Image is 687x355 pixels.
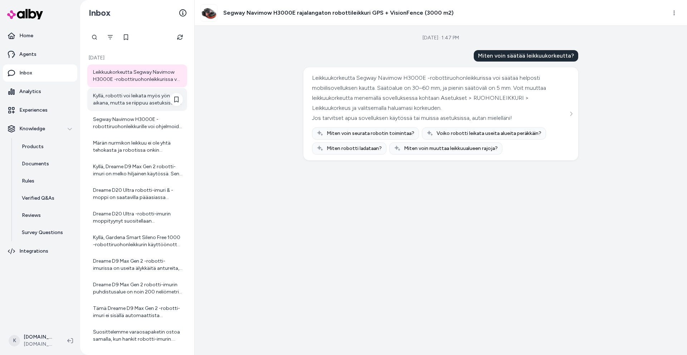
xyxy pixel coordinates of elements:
[93,329,183,343] div: Suosittelemme varaosapaketin ostoa samalla, kun hankit robotti-imurin. Varaosapaketti riittää yle...
[19,125,45,132] p: Knowledge
[93,305,183,319] div: Tämä Dreame D9 Max Gen 2 -robotti-imuri ei sisällä automaattista tyhjennystoimintoa, eli se ei ty...
[15,190,77,207] a: Verified Q&As
[19,51,36,58] p: Agents
[93,258,183,272] div: Dreame D9 Max Gen 2 -robotti-imurissa on useita älykkäitä antureita, jotka auttavat sitä navigoim...
[4,329,62,352] button: K[DOMAIN_NAME] Shopify[DOMAIN_NAME]
[312,113,568,123] div: Jos tarvitset apua sovelluksen käytössä tai muissa asetuksissa, autan mielelläni!
[87,112,187,135] a: Segway Navimow H3000E -robottiruohonleikkurille voi ohjelmoida useita erillisiä leikkuualueita. J...
[93,140,183,154] div: Märän nurmikon leikkuu ei ole yhtä tehokasta ja robotissa onkin sadeanturi, joka tunnistaa sateen...
[3,46,77,63] a: Agents
[22,195,54,202] p: Verified Q&As
[437,130,541,137] span: Voiko robotti leikata useita alueita peräkkäin?
[15,207,77,224] a: Reviews
[474,50,578,62] div: Miten voin säätää leikkuukorkeutta?
[22,229,63,236] p: Survey Questions
[3,120,77,137] button: Knowledge
[327,130,414,137] span: Miten voin seurata robotin toimintaa?
[87,277,187,300] a: Dreame D9 Max Gen 2 robotti-imurin puhdistusalue on noin 200 neliömetriä. Tämä tarkoittaa, että s...
[103,30,117,44] button: Filter
[93,92,183,107] div: Kyllä, robotti voi leikata myös yön aikana, mutta se riippuu asetuksista ja siitä, onko alueen va...
[327,145,382,152] span: Miten robotti ladataan?
[9,335,20,346] span: K
[87,64,187,87] a: Leikkuukorkeutta Segway Navimow H3000E -robottiruohonleikkurissa voi säätää helposti mobiilisovel...
[93,281,183,296] div: Dreame D9 Max Gen 2 robotti-imurin puhdistusalue on noin 200 neliömetriä. Tämä tarkoittaa, että s...
[22,160,49,167] p: Documents
[19,32,33,39] p: Home
[201,5,217,21] img: Segway_Navimow_H_1500_3000E_top_1.jpg
[93,69,183,83] div: Leikkuukorkeutta Segway Navimow H3000E -robottiruohonleikkurissa voi säätää helposti mobiilisovel...
[22,143,44,150] p: Products
[87,301,187,324] a: Tämä Dreame D9 Max Gen 2 -robotti-imuri ei sisällä automaattista tyhjennystoimintoa, eli se ei ty...
[3,64,77,82] a: Inbox
[3,102,77,119] a: Experiences
[3,27,77,44] a: Home
[423,34,459,42] div: [DATE] · 1:47 PM
[87,253,187,276] a: Dreame D9 Max Gen 2 -robotti-imurissa on useita älykkäitä antureita, jotka auttavat sitä navigoim...
[24,341,56,348] span: [DOMAIN_NAME]
[567,110,575,118] button: See more
[93,163,183,177] div: Kyllä, Dreame D9 Max Gen 2 robotti-imuri on melko hiljainen käytössä. Sen äänitaso on noin 58 dB,...
[19,107,48,114] p: Experiences
[87,54,187,62] p: [DATE]
[15,138,77,155] a: Products
[87,183,187,205] a: Dreame D20 Ultra robotti-imuri & -moppi on saatavilla pääasiassa valkoisena. Mustaa värivaihtoeht...
[93,234,183,248] div: Kyllä, Gardena Smart Sileno Free 1000 -robottiruohonleikkurin käyttöönotto on suunniteltu helpoks...
[87,324,187,347] a: Suosittelemme varaosapaketin ostoa samalla, kun hankit robotti-imurin. Varaosapaketti riittää yle...
[3,83,77,100] a: Analytics
[87,159,187,182] a: Kyllä, Dreame D9 Max Gen 2 robotti-imuri on melko hiljainen käytössä. Sen äänitaso on noin 58 dB,...
[19,88,41,95] p: Analytics
[87,230,187,253] a: Kyllä, Gardena Smart Sileno Free 1000 -robottiruohonleikkurin käyttöönotto on suunniteltu helpoks...
[93,210,183,225] div: Dreame D20 Ultra -robotti-imurin moppityynyt suositellaan vaihdettavaksi noin 1–3 kuukauden välei...
[93,116,183,130] div: Segway Navimow H3000E -robottiruohonleikkurille voi ohjelmoida useita erillisiä leikkuualueita. J...
[15,155,77,172] a: Documents
[7,9,43,19] img: alby Logo
[173,30,187,44] button: Refresh
[87,135,187,158] a: Märän nurmikon leikkuu ei ole yhtä tehokasta ja robotissa onkin sadeanturi, joka tunnistaa sateen...
[15,172,77,190] a: Rules
[89,8,111,18] h2: Inbox
[87,88,187,111] a: Kyllä, robotti voi leikata myös yön aikana, mutta se riippuu asetuksista ja siitä, onko alueen va...
[19,69,32,77] p: Inbox
[3,243,77,260] a: Integrations
[404,145,498,152] span: Miten voin muuttaa leikkuualueen rajoja?
[223,9,454,17] h3: Segway Navimow H3000E rajalangaton robottileikkuri GPS + VisionFence (3000 m2)
[15,224,77,241] a: Survey Questions
[22,212,41,219] p: Reviews
[93,187,183,201] div: Dreame D20 Ultra robotti-imuri & -moppi on saatavilla pääasiassa valkoisena. Mustaa värivaihtoeht...
[24,334,56,341] p: [DOMAIN_NAME] Shopify
[312,73,568,113] div: Leikkuukorkeutta Segway Navimow H3000E -robottiruohonleikkurissa voi säätää helposti mobiilisovel...
[19,248,48,255] p: Integrations
[22,177,34,185] p: Rules
[87,206,187,229] a: Dreame D20 Ultra -robotti-imurin moppityynyt suositellaan vaihdettavaksi noin 1–3 kuukauden välei...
